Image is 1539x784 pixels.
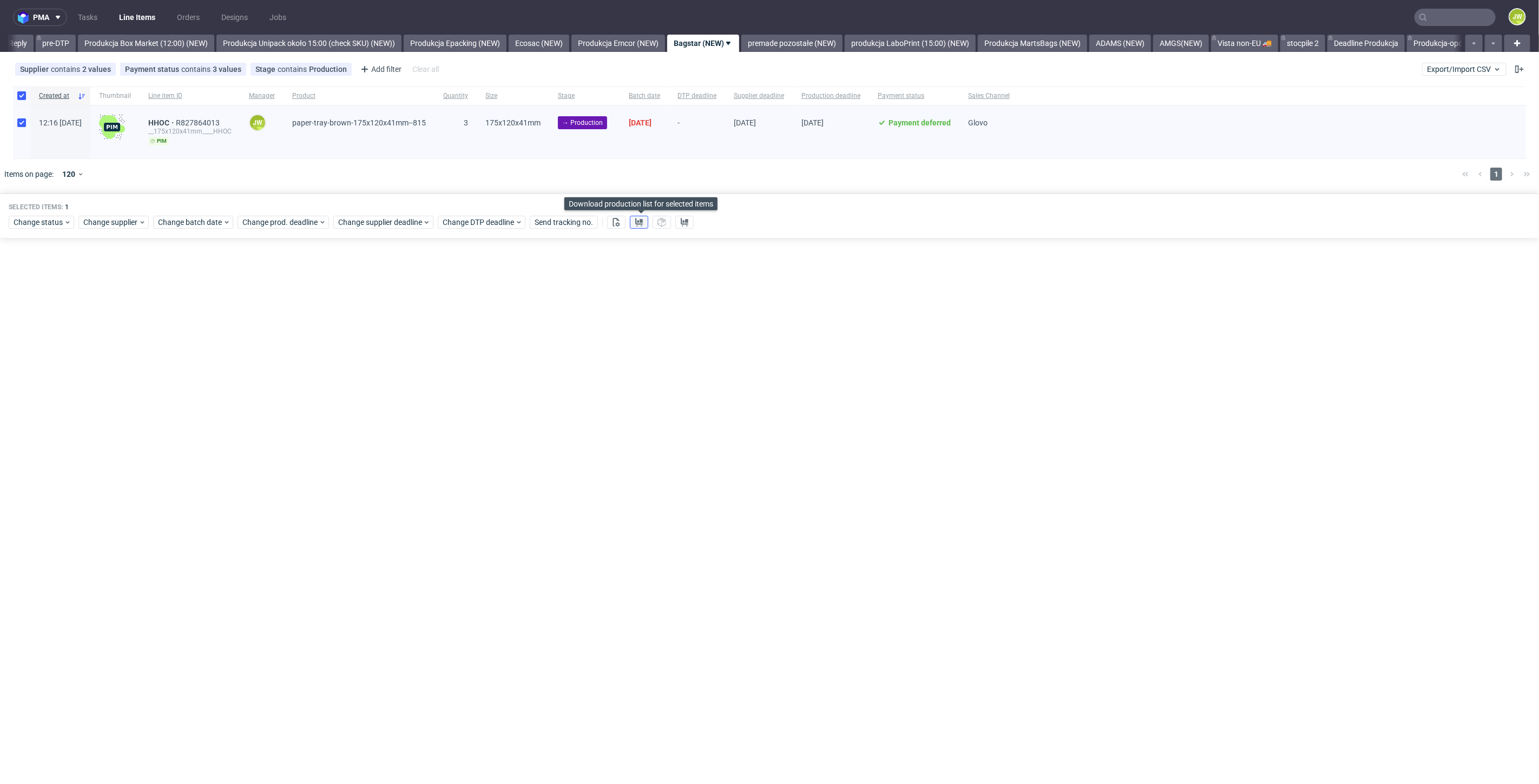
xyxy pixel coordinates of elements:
span: → Production [562,118,603,128]
span: Thumbnail [99,91,131,101]
span: Production deadline [801,91,860,101]
a: Produkcja Emcor (NEW) [571,35,665,52]
span: Change supplier deadline [338,217,423,228]
button: Send tracking no. [530,216,598,229]
span: Created at [39,91,73,101]
div: Clear all [410,62,441,77]
div: Add filter [356,61,404,78]
div: Production [309,65,347,74]
button: pma [13,9,67,26]
div: 2 values [82,65,111,74]
span: Size [485,91,541,101]
a: premade pozostałe (NEW) [741,35,843,52]
a: R827864013 [176,118,222,127]
a: Vista non-EU 🚚 [1211,35,1278,52]
a: ADAMS (NEW) [1089,35,1151,52]
a: Produkcja Epacking (NEW) [404,35,507,52]
span: Stage [255,65,278,74]
span: Change batch date [158,217,223,228]
a: Produkcja-opóźnienia [1407,35,1493,52]
a: AMGS(NEW) [1153,35,1209,52]
span: contains [51,65,82,74]
div: __175x120x41mm____HHOC [148,127,232,136]
figcaption: JW [250,115,265,130]
span: 1 [1490,168,1502,181]
a: Ecosac (NEW) [509,35,569,52]
span: Sales Channel [968,91,1010,101]
span: DTP deadline [678,91,716,101]
a: Designs [215,9,254,26]
a: produkcja LaboPrint (15:00) (NEW) [845,35,976,52]
div: 3 values [213,65,241,74]
span: Manager [249,91,275,101]
span: Change supplier [83,217,139,228]
span: [DATE] [629,118,652,127]
span: Payment deferred [889,118,951,127]
span: 1 [65,203,69,211]
span: 3 [464,118,468,127]
a: Orders [170,9,206,26]
div: 120 [58,167,77,182]
span: Glovo [968,118,988,127]
span: Export/Import CSV [1427,65,1502,74]
span: Supplier [20,65,51,74]
figcaption: JW [1510,9,1525,24]
span: pma [33,14,49,21]
a: stocpile 2 [1280,35,1325,52]
img: wHgJFi1I6lmhQAAAABJRU5ErkJggg== [99,114,125,140]
span: Change prod. deadline [242,217,319,228]
span: Payment status [125,65,181,74]
span: Change DTP deadline [443,217,515,228]
button: Export/Import CSV [1422,63,1507,76]
span: contains [181,65,213,74]
span: Selected items: [9,203,63,211]
span: [DATE] [801,118,824,127]
span: Product [292,91,426,101]
span: Stage [558,91,611,101]
a: Produkcja Box Market (12:00) (NEW) [78,35,214,52]
a: Produkcja MartsBags (NEW) [978,35,1087,52]
span: Line item ID [148,91,232,101]
a: Produkcja Unipack około 15:00 (check SKU) (NEW)) [216,35,402,52]
a: pre-DTP [36,35,76,52]
a: Tasks [71,9,104,26]
a: HHOC [148,118,176,127]
span: - [678,118,716,145]
a: Jobs [263,9,293,26]
div: Download production list for selected items [564,197,718,210]
span: Change status [14,217,64,228]
a: Deadline Produkcja [1327,35,1405,52]
span: Send tracking no. [535,218,593,226]
span: pim [148,137,169,145]
a: Bagstar (NEW) [667,35,739,52]
span: Items on page: [4,169,54,180]
span: Quantity [443,91,468,101]
span: Batch date [629,91,660,101]
span: Payment status [878,91,951,101]
span: contains [278,65,309,74]
a: Line Items [113,9,162,26]
span: [DATE] [734,118,756,127]
span: paper-tray-brown-175x120x41mm--815 [292,118,426,127]
span: 175x120x41mm [485,118,541,127]
span: 12:16 [DATE] [39,118,82,127]
img: logo [18,11,33,24]
span: Supplier deadline [734,91,784,101]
